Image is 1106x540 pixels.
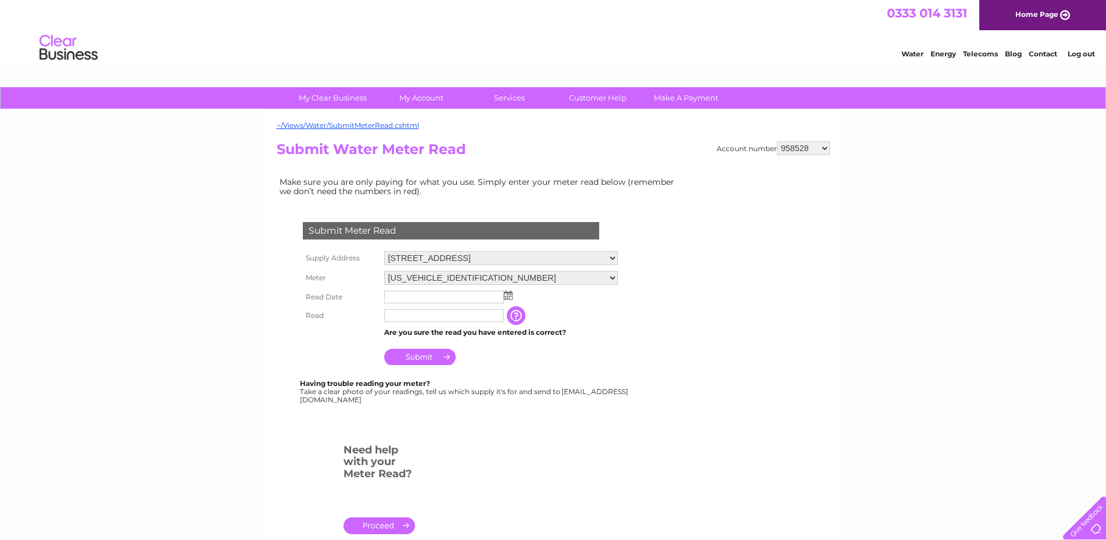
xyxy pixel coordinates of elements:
[343,442,415,486] h3: Need help with your Meter Read?
[373,87,469,109] a: My Account
[300,268,381,288] th: Meter
[277,121,419,130] a: ~/Views/Water/SubmitMeterRead.cshtml
[300,248,381,268] th: Supply Address
[39,30,98,66] img: logo.png
[300,306,381,325] th: Read
[300,379,430,388] b: Having trouble reading your meter?
[1005,49,1022,58] a: Blog
[717,141,830,155] div: Account number
[1029,49,1057,58] a: Contact
[285,87,381,109] a: My Clear Business
[930,49,956,58] a: Energy
[507,306,528,325] input: Information
[279,6,828,56] div: Clear Business is a trading name of Verastar Limited (registered in [GEOGRAPHIC_DATA] No. 3667643...
[963,49,998,58] a: Telecoms
[277,141,830,163] h2: Submit Water Meter Read
[638,87,734,109] a: Make A Payment
[504,291,513,300] img: ...
[1068,49,1095,58] a: Log out
[300,380,630,403] div: Take a clear photo of your readings, tell us which supply it's for and send to [EMAIL_ADDRESS][DO...
[381,325,621,340] td: Are you sure the read you have entered is correct?
[303,222,599,239] div: Submit Meter Read
[550,87,646,109] a: Customer Help
[887,6,967,20] a: 0333 014 3131
[300,288,381,306] th: Read Date
[901,49,924,58] a: Water
[384,349,456,365] input: Submit
[343,517,415,534] a: .
[277,174,683,199] td: Make sure you are only paying for what you use. Simply enter your meter read below (remember we d...
[461,87,557,109] a: Services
